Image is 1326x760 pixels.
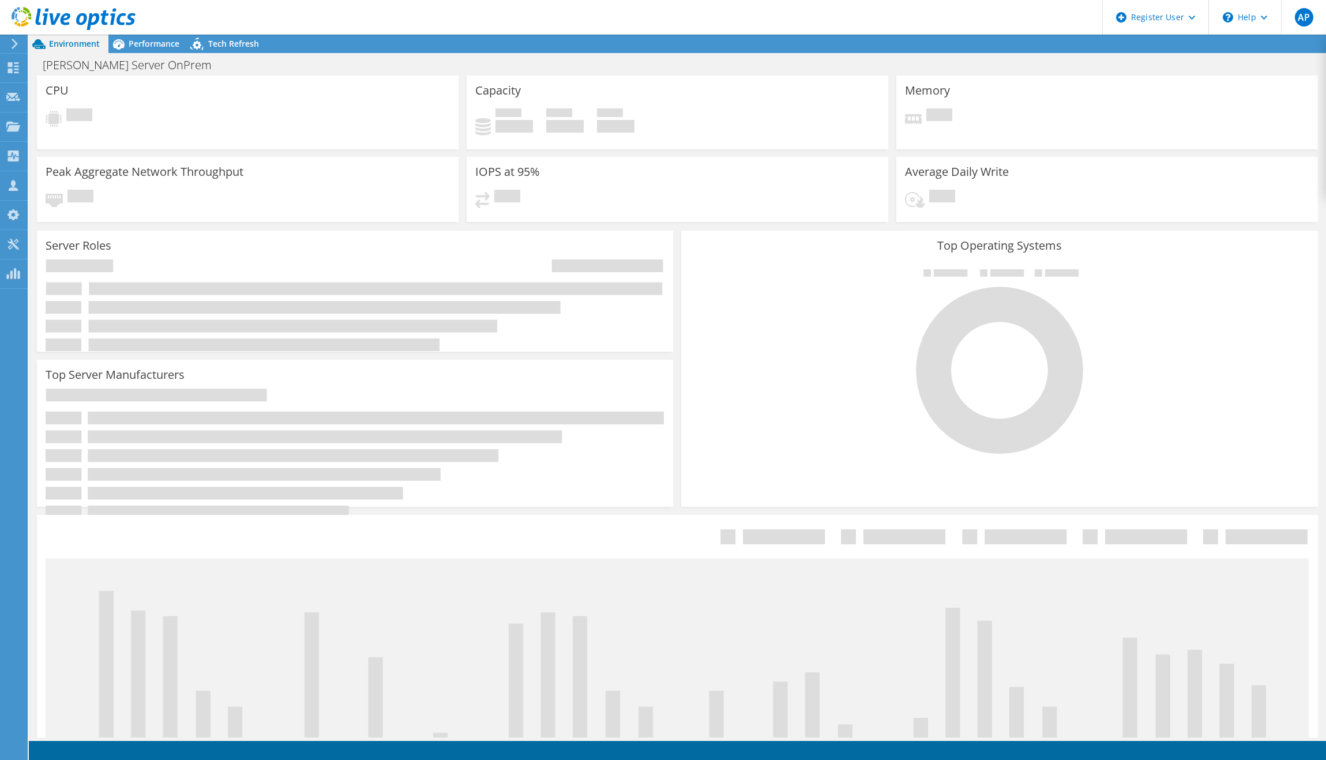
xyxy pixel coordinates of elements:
h3: Top Operating Systems [690,239,1309,252]
span: Environment [49,38,100,49]
h3: Memory [905,84,950,97]
span: Pending [929,190,955,205]
span: Tech Refresh [208,38,259,49]
h3: IOPS at 95% [475,165,540,178]
h3: CPU [46,84,69,97]
span: Pending [494,190,520,205]
span: AP [1295,8,1313,27]
span: Performance [129,38,179,49]
h3: Average Daily Write [905,165,1009,178]
span: Total [597,108,623,120]
svg: \n [1223,12,1233,22]
span: Free [546,108,572,120]
h4: 0 GiB [546,120,584,133]
h3: Peak Aggregate Network Throughput [46,165,243,178]
span: Pending [926,108,952,124]
h3: Server Roles [46,239,111,252]
h4: 0 GiB [495,120,533,133]
h4: 0 GiB [597,120,634,133]
span: Used [495,108,521,120]
span: Pending [66,108,92,124]
h1: [PERSON_NAME] Server OnPrem [37,59,230,72]
h3: Capacity [475,84,521,97]
span: Pending [67,190,93,205]
h3: Top Server Manufacturers [46,368,185,381]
